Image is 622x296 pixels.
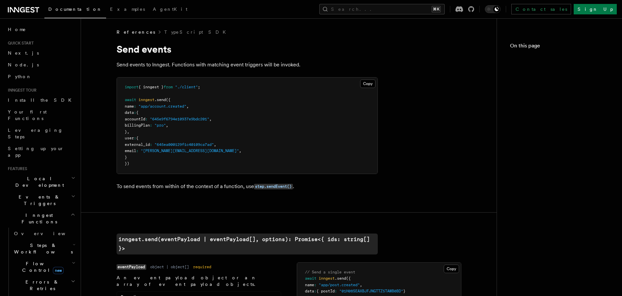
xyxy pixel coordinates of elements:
[145,117,148,121] span: :
[193,264,211,270] dd: required
[125,136,134,140] span: user
[150,123,152,128] span: :
[125,130,127,134] span: }
[164,29,230,35] a: TypeScript SDK
[319,4,445,14] button: Search...⌘K
[5,194,71,207] span: Events & Triggers
[8,97,75,103] span: Install the SDK
[5,166,27,171] span: Features
[5,71,77,82] a: Python
[186,104,189,109] span: ,
[254,184,293,189] code: step.sendEvent()
[125,85,138,89] span: import
[175,85,198,89] span: "./client"
[316,289,335,293] span: { postId
[5,88,37,93] span: Inngest tour
[254,183,293,189] a: step.sendEvent()
[346,276,351,281] span: ({
[125,123,150,128] span: billingPlan
[5,106,77,124] a: Your first Functions
[5,41,34,46] span: Quick start
[134,104,136,109] span: :
[154,97,166,102] span: .send
[106,2,149,18] a: Examples
[117,264,146,270] code: eventPayload
[239,148,241,153] span: ,
[125,155,127,160] span: }
[117,43,378,55] h1: Send events
[150,142,152,147] span: :
[511,4,571,14] a: Contact sales
[153,7,187,12] span: AgentKit
[154,123,166,128] span: "pro"
[314,283,316,287] span: :
[166,123,168,128] span: ,
[11,228,77,239] a: Overview
[5,24,77,35] a: Home
[485,5,501,13] button: Toggle dark mode
[141,148,239,153] span: "[PERSON_NAME][EMAIL_ADDRESS][DOMAIN_NAME]"
[154,142,214,147] span: "645ea000129f1c40109ca7ad"
[198,85,200,89] span: ;
[117,182,378,191] p: To send events from within of the context of a function, use .
[339,289,403,293] span: "01H08SEAXBJFJNGTTZ5TAWB0BD"
[125,110,134,115] span: data
[110,7,145,12] span: Examples
[314,289,316,293] span: :
[134,110,136,115] span: :
[11,276,77,294] button: Errors & Retries
[8,128,63,139] span: Leveraging Steps
[138,97,154,102] span: inngest
[5,173,77,191] button: Local Development
[5,175,71,188] span: Local Development
[5,212,71,225] span: Inngest Functions
[164,85,173,89] span: from
[125,148,136,153] span: email
[117,60,378,69] p: Send events to Inngest. Functions with matching event triggers will be invoked.
[125,161,129,166] span: })
[209,117,212,121] span: ,
[360,283,362,287] span: ,
[166,97,170,102] span: ({
[11,239,77,258] button: Steps & Workflows
[134,136,136,140] span: :
[11,242,73,255] span: Steps & Workflows
[335,289,337,293] span: :
[138,85,164,89] span: { inngest }
[335,276,346,281] span: .send
[5,124,77,143] a: Leveraging Steps
[305,276,316,281] span: await
[214,142,216,147] span: ,
[5,209,77,228] button: Inngest Functions
[117,29,155,35] span: References
[8,146,64,158] span: Setting up your app
[360,79,375,88] button: Copy
[8,26,26,33] span: Home
[125,117,145,121] span: accountId
[136,110,138,115] span: {
[117,234,378,254] a: inngest.send(eventPayload | eventPayload[], options): Promise<{ ids: string[] }>
[305,283,314,287] span: name
[117,274,281,287] p: An event payload object or an array of event payload objects.
[432,6,441,12] kbd: ⌘K
[127,130,129,134] span: ,
[319,276,335,281] span: inngest
[510,42,609,52] h4: On this page
[8,50,39,56] span: Next.js
[444,265,459,273] button: Copy
[305,289,314,293] span: data
[48,7,102,12] span: Documentation
[5,94,77,106] a: Install the SDK
[305,270,355,274] span: // Send a single event
[125,97,136,102] span: await
[14,231,81,236] span: Overview
[11,260,72,273] span: Flow Control
[5,47,77,59] a: Next.js
[5,191,77,209] button: Events & Triggers
[574,4,617,14] a: Sign Up
[53,267,64,274] span: new
[5,59,77,71] a: Node.js
[11,279,71,292] span: Errors & Retries
[150,117,209,121] span: "645e9f6794e10937e9bdc201"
